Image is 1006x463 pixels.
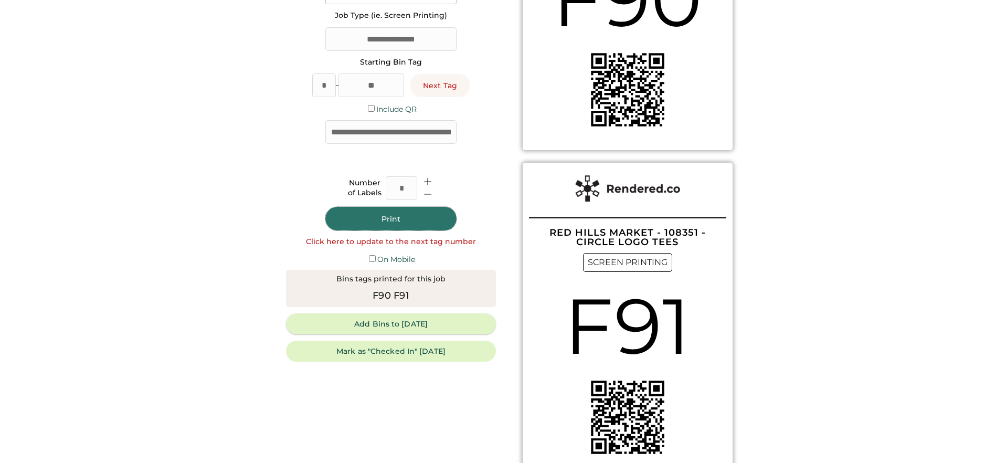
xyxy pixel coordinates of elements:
[376,104,417,114] label: Include QR
[336,80,338,91] div: -
[325,207,457,230] button: Print
[336,274,446,285] div: Bins tags printed for this job
[529,228,726,247] div: RED HILLS MARKET - 108351 - CIRCLE LOGO TEES
[348,178,382,198] div: Number of Labels
[377,255,415,264] label: On Mobile
[286,341,496,362] button: Mark as "Checked In" [DATE]
[373,289,409,303] div: F90 F91
[410,74,470,97] button: Next Tag
[360,57,422,68] div: Starting Bin Tag
[306,237,476,247] div: Click here to update to the next tag number
[575,175,680,202] img: Rendered%20Label%20Logo%402x.png
[335,10,447,21] div: Job Type (ie. Screen Printing)
[286,313,496,334] button: Add Bins to [DATE]
[564,272,691,381] div: F91
[583,253,672,272] div: SCREEN PRINTING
